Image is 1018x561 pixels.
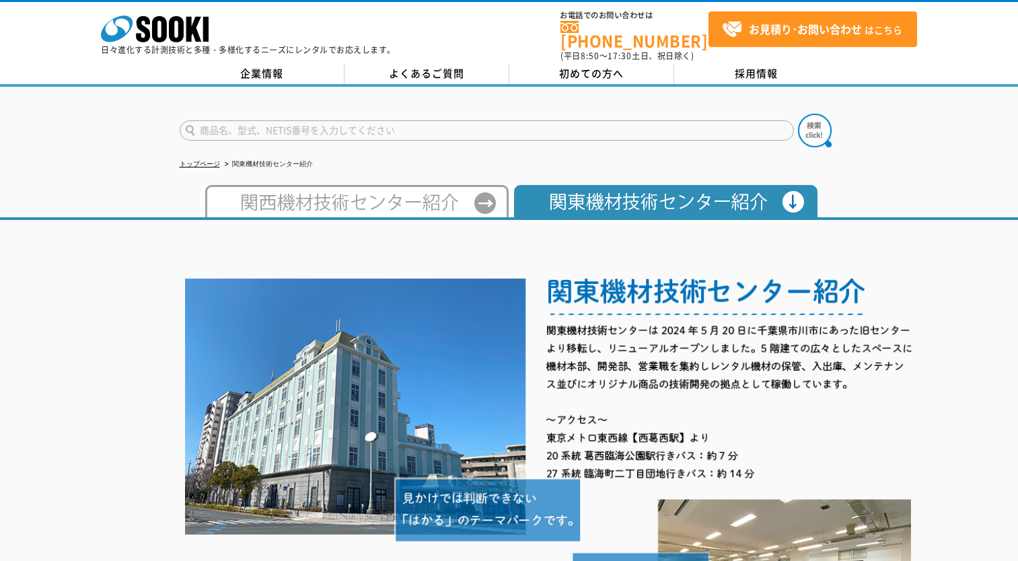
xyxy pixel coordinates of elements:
img: 関東機材技術センター紹介 [509,185,818,217]
span: 8:50 [581,50,599,62]
a: 採用情報 [674,64,839,84]
p: 日々進化する計測技術と多種・多様化するニーズにレンタルでお応えします。 [101,46,396,54]
a: トップページ [180,160,220,167]
span: はこちら [722,20,902,40]
img: btn_search.png [798,114,832,147]
a: お見積り･お問い合わせはこちら [708,11,917,47]
a: 初めての方へ [509,64,674,84]
a: [PHONE_NUMBER] [560,21,708,48]
span: 17:30 [608,50,632,62]
strong: お見積り･お問い合わせ [749,21,862,37]
img: 西日本テクニカルセンター紹介 [200,185,509,217]
li: 関東機材技術センター紹介 [222,157,313,172]
span: お電話でのお問い合わせは [560,11,708,20]
a: よくあるご質問 [344,64,509,84]
span: (平日 ～ 土日、祝日除く) [560,50,694,62]
a: 関東機材技術センター紹介 [509,204,818,215]
input: 商品名、型式、NETIS番号を入力してください [180,120,794,141]
a: 西日本テクニカルセンター紹介 [200,204,509,215]
a: 企業情報 [180,64,344,84]
span: 初めての方へ [559,66,624,81]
